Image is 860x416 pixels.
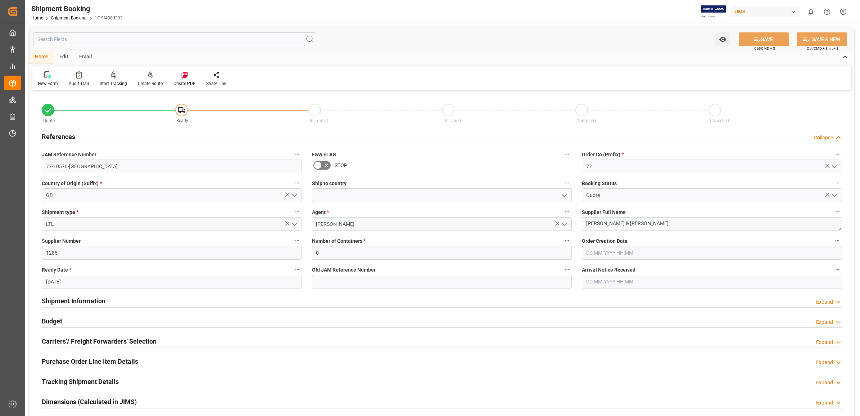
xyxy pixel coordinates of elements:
a: Home [31,15,43,21]
input: DD.MM.YYYY [42,275,302,288]
div: Collapse [814,134,833,142]
span: F&W FLAG [312,151,336,158]
button: Arrival Notice Received [833,265,842,274]
button: Country of Origin (Suffix) * [293,178,302,188]
button: JAM Reference Number [293,149,302,159]
span: Ready Date [42,266,71,274]
button: JIMS [731,5,803,18]
div: Expand [816,298,833,306]
span: Shipment type [42,209,78,216]
input: DD.MM.YYYY HH:MM [582,275,842,288]
button: Agent * [562,207,572,216]
div: Expand [816,379,833,386]
button: Number of Containers * [562,236,572,245]
button: SAVE & NEW [797,32,847,46]
input: Search Fields [33,32,316,46]
h2: Dimensions (Calculated in JIMS) [42,397,137,407]
input: DD.MM.YYYY HH:MM [582,246,842,260]
span: Supplier Full Name [582,209,626,216]
div: JIMS [731,6,800,17]
button: Order Co (Prefix) * [833,149,842,159]
span: JAM Reference Number [42,151,96,158]
button: Ready Date * [293,265,302,274]
h2: Tracking Shipment Details [42,377,119,386]
button: open menu [715,32,730,46]
span: Ready [176,118,188,123]
div: Edit [54,51,74,63]
button: open menu [288,190,299,201]
a: Shipment Booking [51,15,87,21]
div: Create Route [138,80,163,87]
div: Start Tracking [100,80,127,87]
span: Number of Containers [312,237,366,245]
button: SAVE [739,32,789,46]
div: New Form [38,80,58,87]
div: Expand [816,318,833,326]
button: open menu [828,161,839,172]
h2: References [42,132,75,142]
div: Expand [816,359,833,366]
button: open menu [558,190,569,201]
button: Shipment type * [293,207,302,216]
span: Delivered [443,118,461,123]
span: Ctrl/CMD + Shift + S [807,46,838,51]
h2: Shipment Information [42,296,105,306]
div: Create PDF [173,80,195,87]
h2: Carriers'/ Freight Forwarders' Selection [42,336,157,346]
span: Country of Origin (Suffix) [42,180,102,187]
span: In-Transit [310,118,328,123]
span: Booking Status [582,180,617,187]
div: Audit Trail [69,80,89,87]
button: Ship to country [562,178,572,188]
div: Home [30,51,54,63]
div: Shipment Booking [31,3,123,14]
span: Quote [43,118,55,123]
div: Email [74,51,98,63]
button: open menu [828,190,839,201]
span: Ctrl/CMD + S [754,46,775,51]
span: Completed [576,118,598,123]
span: Cancelled [710,118,729,123]
div: Expand [816,399,833,407]
button: show 0 new notifications [803,4,819,20]
span: Old JAM Reference Number [312,266,376,274]
button: Help Center [819,4,835,20]
div: Expand [816,339,833,346]
button: open menu [558,219,569,230]
button: F&W FLAG [562,149,572,159]
button: Supplier Number [293,236,302,245]
span: Order Creation Date [582,237,628,245]
span: Agent [312,209,329,216]
h2: Purchase Order Line Item Details [42,357,138,366]
h2: Budget [42,316,62,326]
span: Ship to country [312,180,347,187]
input: Type to search/select [42,188,302,202]
span: Order Co (Prefix) [582,151,624,158]
span: Supplier Number [42,237,81,245]
button: Supplier Full Name [833,207,842,216]
button: open menu [288,219,299,230]
img: Exertis%20JAM%20-%20Email%20Logo.jpg_1722504956.jpg [701,5,726,18]
button: Order Creation Date [833,236,842,245]
textarea: [PERSON_NAME] & [PERSON_NAME] [582,217,842,231]
span: Arrival Notice Received [582,266,635,274]
button: Old JAM Reference Number [562,265,572,274]
button: Booking Status [833,178,842,188]
div: Share Link [206,80,226,87]
span: STOP [335,162,347,169]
